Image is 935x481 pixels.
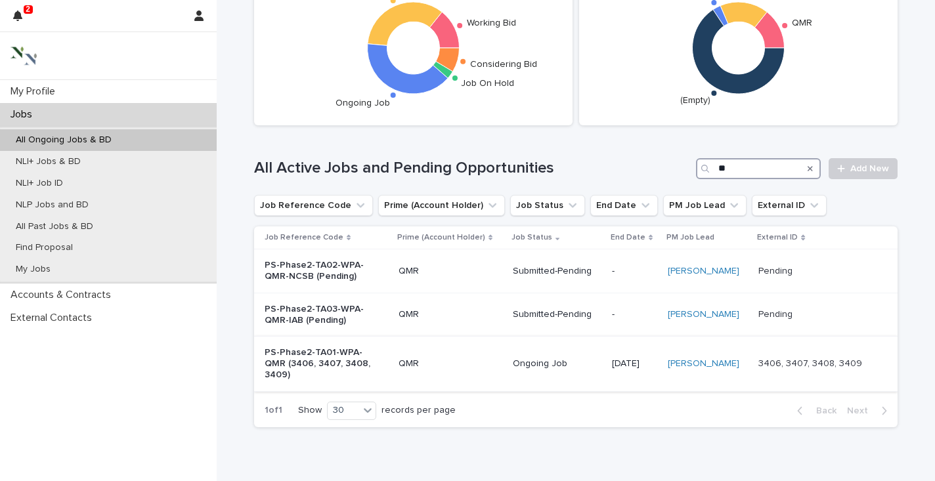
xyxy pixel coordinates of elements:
[5,289,121,301] p: Accounts & Contracts
[513,358,601,369] p: Ongoing Job
[399,266,502,277] p: QMR
[254,394,293,427] p: 1 of 1
[758,356,865,369] p: 3406, 3407, 3408, 3409
[399,309,502,320] p: QMR
[513,266,601,277] p: Submitted-Pending
[298,405,322,416] p: Show
[467,18,516,28] text: Working Bid
[787,405,842,417] button: Back
[5,312,102,324] p: External Contacts
[399,358,502,369] p: QMR
[668,309,739,320] a: [PERSON_NAME]
[752,195,827,216] button: External ID
[668,266,739,277] a: [PERSON_NAME]
[590,195,658,216] button: End Date
[26,5,30,14] p: 2
[254,249,898,293] tr: PS-Phase2-TA02-WPA-QMR-NCSB (Pending)QMRSubmitted-Pending-[PERSON_NAME] PendingPending
[11,43,37,69] img: 3bAFpBnQQY6ys9Fa9hsD
[757,230,798,245] p: External ID
[5,85,66,98] p: My Profile
[254,337,898,391] tr: PS-Phase2-TA01-WPA-QMR (3406, 3407, 3408, 3409)QMROngoing Job[DATE][PERSON_NAME] 3406, 3407, 3408...
[510,195,585,216] button: Job Status
[381,405,456,416] p: records per page
[666,230,714,245] p: PM Job Lead
[847,406,876,415] span: Next
[829,158,898,179] a: Add New
[254,293,898,337] tr: PS-Phase2-TA03-WPA-QMR-IAB (Pending)QMRSubmitted-Pending-[PERSON_NAME] PendingPending
[612,358,657,369] p: [DATE]
[5,221,104,232] p: All Past Jobs & BD
[336,98,390,108] text: Ongoing Job
[611,230,645,245] p: End Date
[470,60,537,69] text: Considering Bid
[265,230,343,245] p: Job Reference Code
[461,79,514,88] text: Job On Hold
[850,164,889,173] span: Add New
[265,304,374,326] p: PS-Phase2-TA03-WPA-QMR-IAB (Pending)
[254,195,373,216] button: Job Reference Code
[265,260,374,282] p: PS-Phase2-TA02-WPA-QMR-NCSB (Pending)
[758,306,795,320] p: Pending
[5,264,61,275] p: My Jobs
[668,358,739,369] a: [PERSON_NAME]
[13,8,30,31] div: 2
[265,347,374,380] p: PS-Phase2-TA01-WPA-QMR (3406, 3407, 3408, 3409)
[663,195,747,216] button: PM Job Lead
[397,230,485,245] p: Prime (Account Holder)
[5,178,74,189] p: NLI+ Job ID
[792,18,812,28] text: QMR
[808,406,837,415] span: Back
[842,405,898,417] button: Next
[758,263,795,277] p: Pending
[680,96,710,106] text: (Empty)
[612,309,657,320] p: -
[5,108,43,121] p: Jobs
[5,156,91,167] p: NLI+ Jobs & BD
[5,135,122,146] p: All Ongoing Jobs & BD
[328,404,359,417] div: 30
[511,230,552,245] p: Job Status
[5,242,83,253] p: Find Proposal
[696,158,821,179] input: Search
[378,195,505,216] button: Prime (Account Holder)
[254,159,691,178] h1: All Active Jobs and Pending Opportunities
[513,309,601,320] p: Submitted-Pending
[5,199,99,211] p: NLP Jobs and BD
[612,266,657,277] p: -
